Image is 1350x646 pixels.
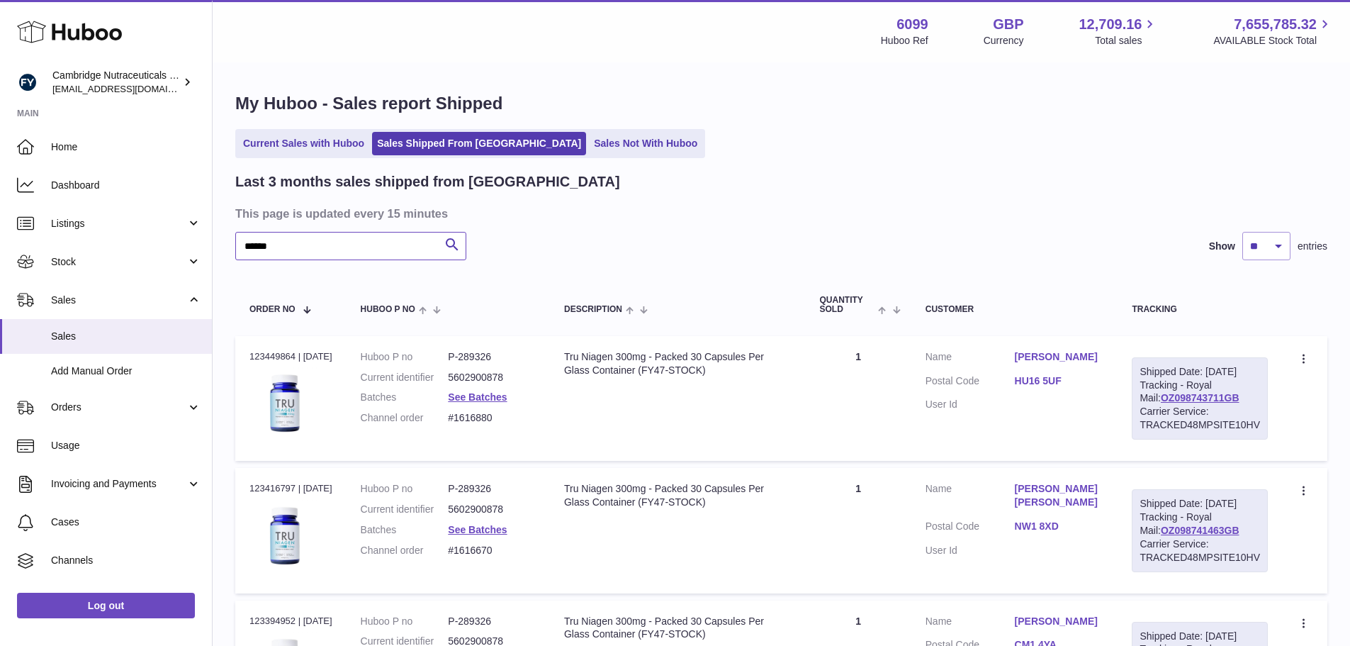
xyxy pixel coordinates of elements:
strong: GBP [993,15,1023,34]
h3: This page is updated every 15 minutes [235,206,1324,221]
span: Usage [51,439,201,452]
div: Cambridge Nutraceuticals Ltd [52,69,180,96]
div: Tracking - Royal Mail: [1132,489,1268,572]
div: Customer [926,305,1104,314]
div: Tru Niagen 300mg - Packed 30 Capsules Per Glass Container (FY47-STOCK) [564,482,792,509]
dt: Current identifier [361,371,449,384]
dt: Name [926,350,1015,367]
span: Huboo P no [361,305,415,314]
a: Sales Shipped From [GEOGRAPHIC_DATA] [372,132,586,155]
div: Tru Niagen 300mg - Packed 30 Capsules Per Glass Container (FY47-STOCK) [564,350,792,377]
dt: Batches [361,523,449,537]
a: [PERSON_NAME] [1015,615,1104,628]
strong: 6099 [896,15,928,34]
span: Dashboard [51,179,201,192]
dd: #1616670 [448,544,536,557]
dd: P-289326 [448,350,536,364]
a: NW1 8XD [1015,520,1104,533]
a: OZ098741463GB [1161,525,1239,536]
img: internalAdmin-6099@internal.huboo.com [17,72,38,93]
div: 123416797 | [DATE] [249,482,332,495]
span: Quantity Sold [820,296,875,314]
span: Sales [51,330,201,343]
a: Sales Not With Huboo [589,132,702,155]
div: Tracking - Royal Mail: [1132,357,1268,440]
dt: User Id [926,544,1015,557]
span: AVAILABLE Stock Total [1213,34,1333,48]
dt: Postal Code [926,374,1015,391]
div: Carrier Service: TRACKED48MPSITE10HV [1140,405,1260,432]
a: Current Sales with Huboo [238,132,369,155]
label: Show [1209,240,1235,253]
span: entries [1298,240,1327,253]
dt: Postal Code [926,520,1015,537]
dd: P-289326 [448,482,536,496]
a: 12,709.16 Total sales [1079,15,1158,48]
span: Orders [51,401,186,414]
td: 1 [806,336,911,461]
a: See Batches [448,391,507,403]
a: See Batches [448,524,507,535]
dd: 5602900878 [448,503,536,516]
div: Carrier Service: TRACKED48MPSITE10HV [1140,538,1260,564]
dt: Huboo P no [361,350,449,364]
span: Add Manual Order [51,364,201,378]
a: 7,655,785.32 AVAILABLE Stock Total [1213,15,1333,48]
img: 60991643022773.jpg [249,500,320,571]
dd: 5602900878 [448,371,536,384]
h1: My Huboo - Sales report Shipped [235,92,1327,115]
span: Channels [51,554,201,567]
span: 7,655,785.32 [1234,15,1317,34]
a: OZ098743711GB [1161,392,1239,403]
dt: User Id [926,398,1015,411]
span: Home [51,140,201,154]
dd: P-289326 [448,615,536,628]
div: Shipped Date: [DATE] [1140,630,1260,643]
dt: Name [926,615,1015,632]
span: Stock [51,255,186,269]
span: Cases [51,516,201,529]
span: Description [564,305,622,314]
dt: Channel order [361,544,449,557]
span: 12,709.16 [1079,15,1142,34]
span: [EMAIL_ADDRESS][DOMAIN_NAME] [52,83,208,94]
dt: Batches [361,391,449,404]
div: Tracking [1132,305,1268,314]
a: HU16 5UF [1015,374,1104,388]
dt: Huboo P no [361,482,449,496]
h2: Last 3 months sales shipped from [GEOGRAPHIC_DATA] [235,172,620,191]
span: Sales [51,294,186,307]
dt: Name [926,482,1015,513]
dt: Huboo P no [361,615,449,628]
div: Shipped Date: [DATE] [1140,365,1260,379]
a: [PERSON_NAME] [1015,350,1104,364]
div: 123394952 | [DATE] [249,615,332,628]
div: 123449864 | [DATE] [249,350,332,363]
a: [PERSON_NAME] [PERSON_NAME] [1015,482,1104,509]
div: Huboo Ref [881,34,928,48]
span: Listings [51,217,186,230]
span: Order No [249,305,296,314]
td: 1 [806,468,911,593]
div: Tru Niagen 300mg - Packed 30 Capsules Per Glass Container (FY47-STOCK) [564,615,792,642]
div: Currency [984,34,1024,48]
span: Invoicing and Payments [51,477,186,491]
dd: #1616880 [448,411,536,425]
dt: Current identifier [361,503,449,516]
span: Total sales [1095,34,1158,48]
div: Shipped Date: [DATE] [1140,497,1260,511]
img: 60991643022773.jpg [249,367,320,438]
dt: Channel order [361,411,449,425]
a: Log out [17,593,195,618]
